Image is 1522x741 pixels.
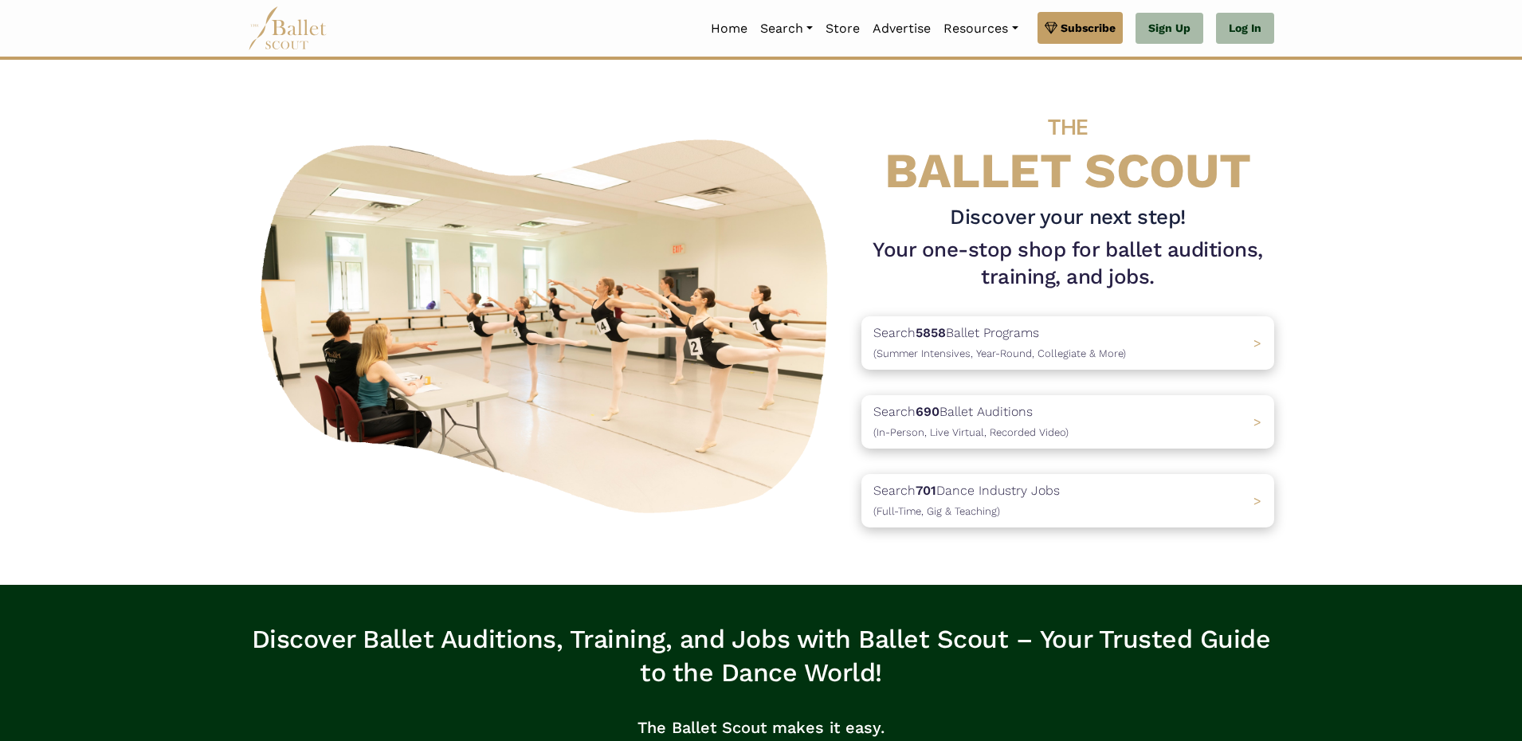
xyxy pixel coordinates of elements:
[861,92,1274,198] h4: BALLET SCOUT
[1038,12,1123,44] a: Subscribe
[873,505,1000,517] span: (Full-Time, Gig & Teaching)
[248,122,849,523] img: A group of ballerinas talking to each other in a ballet studio
[1253,335,1261,351] span: >
[873,402,1069,442] p: Search Ballet Auditions
[248,623,1274,689] h3: Discover Ballet Auditions, Training, and Jobs with Ballet Scout – Your Trusted Guide to the Dance...
[866,12,937,45] a: Advertise
[1253,493,1261,508] span: >
[1045,19,1057,37] img: gem.svg
[873,323,1126,363] p: Search Ballet Programs
[754,12,819,45] a: Search
[861,316,1274,370] a: Search5858Ballet Programs(Summer Intensives, Year-Round, Collegiate & More)>
[819,12,866,45] a: Store
[873,480,1060,521] p: Search Dance Industry Jobs
[916,404,939,419] b: 690
[861,474,1274,527] a: Search701Dance Industry Jobs(Full-Time, Gig & Teaching) >
[861,395,1274,449] a: Search690Ballet Auditions(In-Person, Live Virtual, Recorded Video) >
[916,483,936,498] b: 701
[1136,13,1203,45] a: Sign Up
[1216,13,1274,45] a: Log In
[861,237,1274,291] h1: Your one-stop shop for ballet auditions, training, and jobs.
[873,426,1069,438] span: (In-Person, Live Virtual, Recorded Video)
[873,347,1126,359] span: (Summer Intensives, Year-Round, Collegiate & More)
[704,12,754,45] a: Home
[861,204,1274,231] h3: Discover your next step!
[1061,19,1116,37] span: Subscribe
[937,12,1024,45] a: Resources
[1253,414,1261,429] span: >
[916,325,946,340] b: 5858
[1048,114,1088,140] span: THE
